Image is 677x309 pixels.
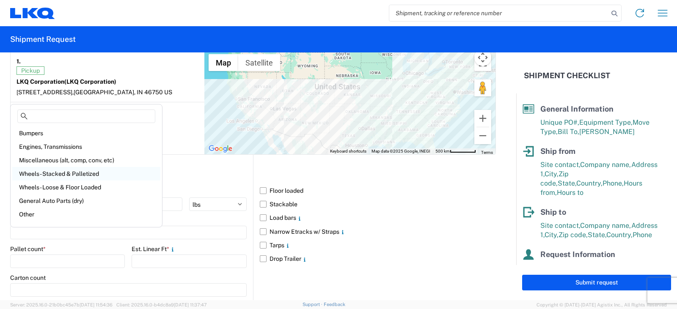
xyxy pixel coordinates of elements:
[372,149,430,153] span: Map data ©2025 Google, INEGI
[522,275,671,290] button: Submit request
[580,161,631,169] span: Company name,
[540,208,566,216] span: Ship to
[12,126,160,140] div: Bumpers
[260,197,496,211] label: Stackable
[537,301,667,309] span: Copyright © [DATE]-[DATE] Agistix Inc., All Rights Reserved
[206,143,234,154] a: Open this area in Google Maps (opens a new window)
[579,128,635,136] span: [PERSON_NAME]
[474,127,491,144] button: Zoom out
[17,66,44,75] span: Pickup
[17,56,21,66] strong: 1.
[17,78,116,85] strong: LKQ Corporation
[579,118,633,126] span: Equipment Type,
[389,5,608,21] input: Shipment, tracking or reference number
[260,238,496,252] label: Tarps
[303,302,324,307] a: Support
[559,231,588,239] span: Zip code,
[17,89,74,96] span: [STREET_ADDRESS],
[260,184,496,197] label: Floor loaded
[260,211,496,224] label: Load bars
[12,153,160,167] div: Miscellaneous (alt, comp, conv, etc)
[64,78,116,85] span: (LKQ Corporation)
[209,54,238,71] button: Show street map
[12,208,160,221] div: Other
[540,221,580,230] span: Site contact,
[524,71,610,81] h2: Shipment Checklist
[576,179,603,187] span: Country,
[474,49,491,66] button: Map camera controls
[540,250,615,259] span: Request Information
[558,179,576,187] span: State,
[558,128,579,136] span: Bill To,
[132,245,176,253] label: Est. Linear Ft
[633,231,652,239] span: Phone
[260,225,496,238] label: Narrow Etracks w/ Straps
[10,274,46,282] label: Carton count
[80,302,113,307] span: [DATE] 11:54:36
[324,302,345,307] a: Feedback
[238,54,280,71] button: Show satellite imagery
[174,302,207,307] span: [DATE] 11:37:47
[588,231,606,239] span: State,
[545,170,559,178] span: City,
[12,167,160,180] div: Wheels - Stacked & Palletized
[580,221,631,230] span: Company name,
[481,150,493,155] a: Terms
[10,302,113,307] span: Server: 2025.16.0-21b0bc45e7b
[545,231,559,239] span: City,
[540,147,575,156] span: Ship from
[10,34,76,44] h2: Shipment Request
[603,179,624,187] span: Phone,
[561,264,580,272] span: Email,
[435,149,450,153] span: 500 km
[433,148,479,154] button: Map Scale: 500 km per 58 pixels
[74,89,172,96] span: [GEOGRAPHIC_DATA], IN 46750 US
[540,118,579,126] span: Unique PO#,
[474,110,491,127] button: Zoom in
[540,264,561,272] span: Name,
[206,143,234,154] img: Google
[540,161,580,169] span: Site contact,
[12,194,160,208] div: General Auto Parts (dry)
[260,252,496,265] label: Drop Trailer
[12,140,160,153] div: Engines, Transmissions
[12,180,160,194] div: Wheels - Loose & Floor Loaded
[580,264,601,272] span: Phone,
[474,79,491,96] button: Drag Pegman onto the map to open Street View
[557,189,583,197] span: Hours to
[606,231,633,239] span: Country,
[540,104,614,113] span: General Information
[116,302,207,307] span: Client: 2025.16.0-b4dc8a9
[12,221,160,235] div: Exhaust Systems
[10,245,46,253] label: Pallet count
[330,148,366,154] button: Keyboard shortcuts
